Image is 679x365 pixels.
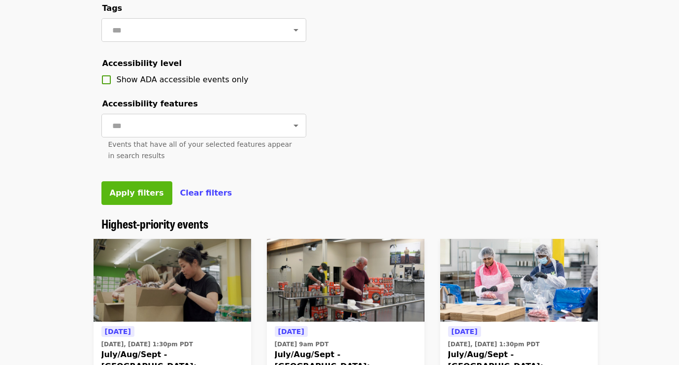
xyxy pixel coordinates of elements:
[101,340,193,349] time: [DATE], [DATE] 1:30pm PDT
[101,217,208,231] a: Highest-priority events
[275,340,329,349] time: [DATE] 9am PDT
[108,140,292,160] span: Events that have all of your selected features appear in search results
[94,239,251,322] img: July/Aug/Sept - Portland: Repack/Sort (age 8+) organized by Oregon Food Bank
[267,239,424,322] img: July/Aug/Sept - Portland: Repack/Sort (age 16+) organized by Oregon Food Bank
[110,188,164,198] span: Apply filters
[117,75,249,84] span: Show ADA accessible events only
[102,3,123,13] span: Tags
[101,181,172,205] button: Apply filters
[180,188,232,198] span: Clear filters
[278,328,304,335] span: [DATE]
[105,328,131,335] span: [DATE]
[289,119,303,133] button: Open
[289,23,303,37] button: Open
[94,217,586,231] div: Highest-priority events
[102,59,182,68] span: Accessibility level
[101,215,208,232] span: Highest-priority events
[452,328,478,335] span: [DATE]
[102,99,198,108] span: Accessibility features
[180,187,232,199] button: Clear filters
[440,239,598,322] img: July/Aug/Sept - Beaverton: Repack/Sort (age 10+) organized by Oregon Food Bank
[448,340,540,349] time: [DATE], [DATE] 1:30pm PDT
